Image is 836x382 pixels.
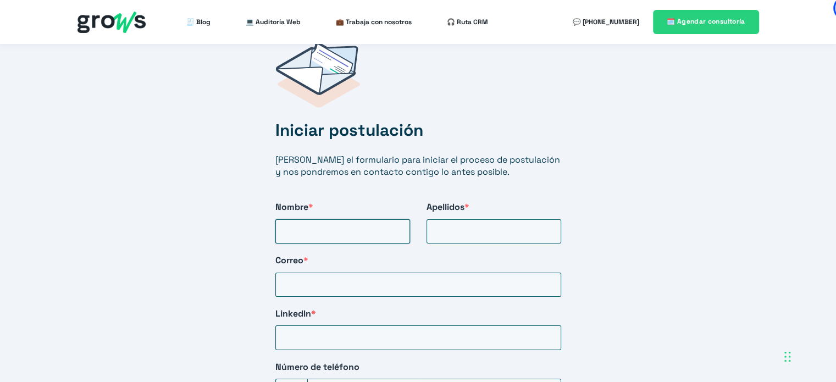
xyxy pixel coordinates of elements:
a: 🧾 Blog [186,11,211,33]
a: 🗓️ Agendar consultoría [653,10,759,34]
a: 💬 [PHONE_NUMBER] [573,11,639,33]
img: Postulaciones Grows [275,41,360,108]
div: Widget de chat [639,242,836,382]
img: grows - hubspot [77,12,146,33]
span: Nombre [275,201,308,213]
span: Número de teléfono [275,361,359,373]
span: 🗓️ Agendar consultoría [667,17,745,26]
div: Arrastrar [784,340,791,373]
span: Correo [275,254,303,266]
iframe: Chat Widget [639,242,836,382]
a: 🎧 Ruta CRM [447,11,488,33]
a: 💼 Trabaja con nosotros [336,11,412,33]
span: LinkedIn [275,308,311,319]
a: 💻 Auditoría Web [246,11,301,33]
p: [PERSON_NAME] el formulario para iniciar el proceso de postulación y nos pondremos en contacto co... [275,154,561,178]
span: Apellidos [427,201,464,213]
strong: Iniciar postulación [275,119,423,141]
